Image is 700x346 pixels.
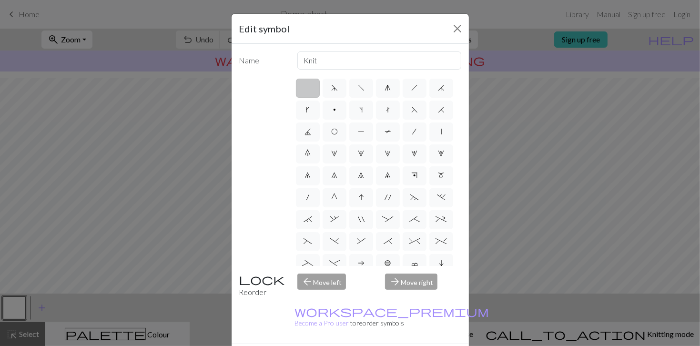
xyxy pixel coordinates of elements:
[412,150,418,157] span: 4
[413,128,417,135] span: /
[411,259,418,267] span: c
[358,128,365,135] span: P
[439,259,444,267] span: i
[360,106,363,113] span: s
[436,237,447,245] span: %
[294,305,489,318] span: workspace_premium
[359,193,364,201] span: I
[303,259,314,267] span: _
[330,237,339,245] span: )
[383,215,394,223] span: :
[233,51,292,70] label: Name
[385,128,391,135] span: T
[357,237,365,245] span: &
[304,128,311,135] span: J
[436,215,447,223] span: +
[233,274,292,298] div: Reorder
[409,237,420,245] span: ^
[441,128,442,135] span: |
[306,106,310,113] span: k
[331,128,338,135] span: O
[332,150,338,157] span: 1
[358,150,365,157] span: 2
[331,84,338,92] span: d
[437,193,446,201] span: .
[410,193,419,201] span: ~
[333,106,336,113] span: p
[438,84,445,92] span: j
[409,215,420,223] span: ;
[305,172,311,179] span: 6
[294,307,489,327] small: to reorder symbols
[411,106,418,113] span: F
[305,150,311,157] span: 0
[329,259,340,267] span: -
[438,150,445,157] span: 5
[332,193,338,201] span: G
[330,215,339,223] span: ,
[358,259,365,267] span: a
[332,172,338,179] span: 7
[239,21,290,36] h5: Edit symbol
[411,84,418,92] span: h
[438,172,445,179] span: m
[358,172,365,179] span: 8
[385,172,391,179] span: 9
[438,106,445,113] span: H
[358,84,365,92] span: f
[412,172,418,179] span: e
[304,237,312,245] span: (
[304,215,312,223] span: `
[385,150,391,157] span: 3
[306,193,310,201] span: n
[385,84,391,92] span: g
[358,215,365,223] span: "
[294,307,489,327] a: Become a Pro user
[386,106,390,113] span: t
[450,21,465,36] button: Close
[385,259,391,267] span: b
[385,193,391,201] span: '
